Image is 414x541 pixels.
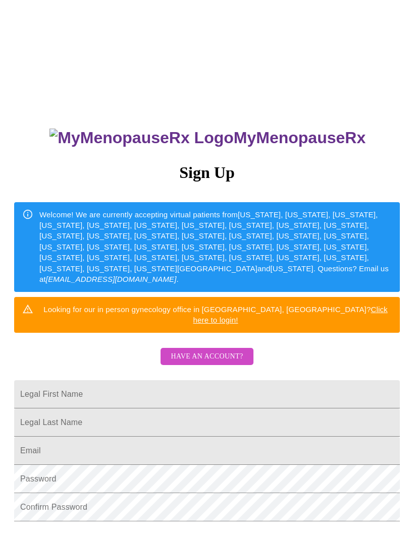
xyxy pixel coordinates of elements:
div: Welcome! We are currently accepting virtual patients from [US_STATE], [US_STATE], [US_STATE], [US... [39,205,392,289]
button: Have an account? [161,348,253,366]
div: Looking for our in person gynecology office in [GEOGRAPHIC_DATA], [GEOGRAPHIC_DATA]? [39,300,392,330]
img: MyMenopauseRx Logo [49,129,233,147]
em: [EMAIL_ADDRESS][DOMAIN_NAME] [46,275,177,283]
span: Have an account? [171,350,243,363]
h3: Sign Up [14,163,400,182]
a: Have an account? [158,358,255,367]
a: Click here to login! [193,305,388,324]
h3: MyMenopauseRx [16,129,400,147]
